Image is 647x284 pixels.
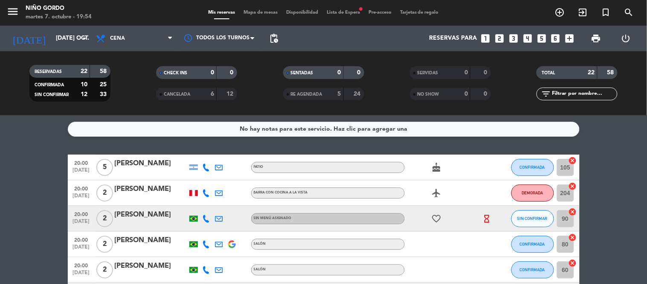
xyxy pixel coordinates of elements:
[591,33,601,44] span: print
[624,7,634,18] i: search
[26,4,92,13] div: Niño Gordo
[204,10,239,15] span: Mis reservas
[569,182,577,190] i: cancel
[482,214,492,223] i: hourglass_empty
[96,159,113,176] span: 5
[115,261,187,272] div: [PERSON_NAME]
[71,234,92,244] span: 20:00
[601,7,611,18] i: turned_in_not
[254,191,308,194] span: BARRA CON COCINA A LA VISTA
[96,184,113,202] span: 2
[555,7,565,18] i: add_circle_outline
[228,240,236,248] img: google-logo.png
[291,92,322,97] span: RE AGENDADA
[429,35,477,42] span: Reservas para
[511,261,554,278] button: CONFIRMADA
[484,91,489,97] strong: 0
[115,235,187,246] div: [PERSON_NAME]
[432,188,442,198] i: airplanemode_active
[71,183,92,193] span: 20:00
[71,209,92,219] span: 20:00
[432,162,442,173] i: cake
[464,91,468,97] strong: 0
[484,70,489,76] strong: 0
[71,260,92,270] span: 20:00
[164,71,187,75] span: CHECK INS
[254,217,292,220] span: Sin menú asignado
[254,242,266,246] span: SALÓN
[211,91,214,97] strong: 6
[542,71,555,75] span: TOTAL
[621,33,631,44] i: power_settings_new
[418,92,439,97] span: NO SHOW
[71,193,92,203] span: [DATE]
[322,10,364,15] span: Lista de Espera
[96,236,113,253] span: 2
[35,93,69,97] span: SIN CONFIRMAR
[508,33,519,44] i: looks_3
[81,82,87,88] strong: 10
[230,70,235,76] strong: 0
[432,214,442,224] i: favorite_border
[541,89,551,99] i: filter_list
[71,270,92,280] span: [DATE]
[79,33,90,44] i: arrow_drop_down
[254,268,266,271] span: SALÓN
[511,210,554,227] button: SIN CONFIRMAR
[511,159,554,176] button: CONFIRMADA
[520,267,545,272] span: CONFIRMADA
[578,7,588,18] i: exit_to_app
[6,29,52,48] i: [DATE]
[115,184,187,195] div: [PERSON_NAME]
[550,33,561,44] i: looks_6
[338,70,341,76] strong: 0
[418,71,438,75] span: SERVIDAS
[611,26,641,51] div: LOG OUT
[517,216,548,221] span: SIN CONFIRMAR
[522,190,543,195] span: DEMORADA
[211,70,214,76] strong: 0
[511,236,554,253] button: CONFIRMADA
[354,91,362,97] strong: 24
[338,91,341,97] strong: 5
[536,33,547,44] i: looks_5
[569,259,577,267] i: cancel
[520,165,545,170] span: CONFIRMADA
[71,219,92,228] span: [DATE]
[480,33,491,44] i: looks_one
[520,242,545,246] span: CONFIRMADA
[115,209,187,220] div: [PERSON_NAME]
[358,6,363,12] span: fiber_manual_record
[569,156,577,165] i: cancel
[588,70,595,76] strong: 22
[227,91,235,97] strong: 12
[269,33,279,44] span: pending_actions
[100,91,108,97] strong: 33
[100,68,108,74] strong: 58
[71,158,92,167] span: 20:00
[26,13,92,21] div: martes 7. octubre - 19:54
[81,91,87,97] strong: 12
[364,10,396,15] span: Pre-acceso
[464,70,468,76] strong: 0
[494,33,505,44] i: looks_two
[396,10,443,15] span: Tarjetas de regalo
[522,33,533,44] i: looks_4
[35,70,62,74] span: RESERVADAS
[110,35,125,41] span: Cena
[551,89,617,99] input: Filtrar por nombre...
[71,167,92,177] span: [DATE]
[239,10,282,15] span: Mapa de mesas
[6,5,19,18] i: menu
[96,261,113,278] span: 2
[282,10,322,15] span: Disponibilidad
[240,124,407,134] div: No hay notas para este servicio. Haz clic para agregar una
[291,71,313,75] span: SENTADAS
[511,184,554,202] button: DEMORADA
[564,33,575,44] i: add_box
[569,208,577,216] i: cancel
[607,70,616,76] strong: 58
[254,165,264,169] span: PATIO
[569,233,577,242] i: cancel
[81,68,87,74] strong: 22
